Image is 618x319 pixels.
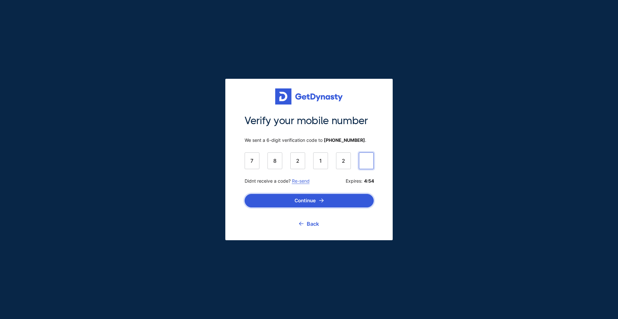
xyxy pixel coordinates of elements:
[292,178,310,184] a: Re-send
[299,222,304,226] img: go back icon
[275,88,343,105] img: Get started for free with Dynasty Trust Company
[364,178,374,184] b: 4:54
[245,194,374,207] button: Continue
[245,114,374,128] span: Verify your mobile number
[346,178,374,184] span: Expires:
[245,178,310,184] span: Didnt receive a code?
[299,216,319,232] a: Back
[324,137,365,143] b: [PHONE_NUMBER]
[245,137,374,143] span: We sent a 6-digit verification code to .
